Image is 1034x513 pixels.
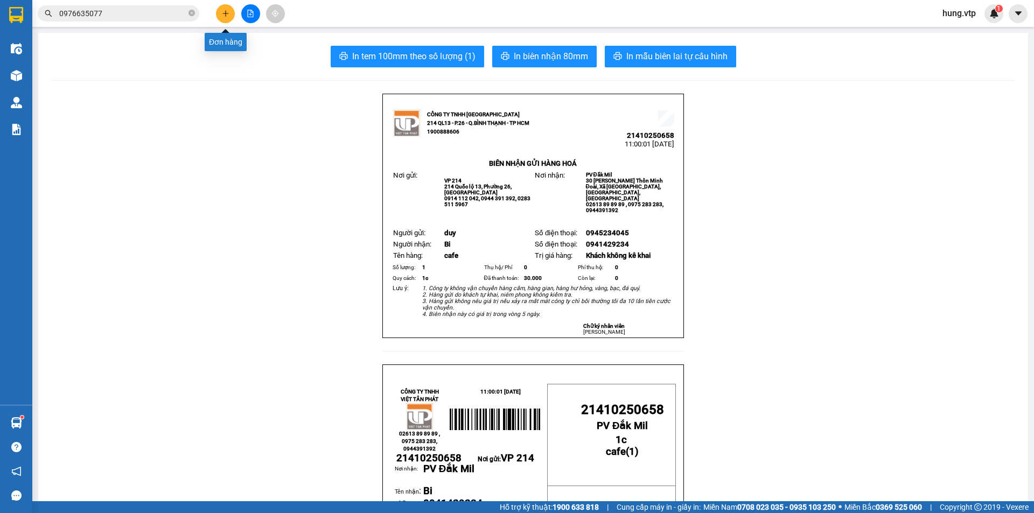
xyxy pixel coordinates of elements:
[102,48,152,57] span: 11:00:01 [DATE]
[524,264,527,270] span: 0
[478,455,534,463] span: Nơi gửi:
[489,159,577,167] strong: BIÊN NHẬN GỬI HÀNG HOÁ
[586,251,651,259] span: Khách không kê khai
[393,251,423,259] span: Tên hàng:
[188,10,195,16] span: close-circle
[501,52,509,62] span: printer
[586,240,629,248] span: 0941429234
[629,446,635,458] span: 1
[444,178,462,184] span: VP 214
[500,501,599,513] span: Hỗ trợ kỹ thuật:
[930,501,932,513] span: |
[586,201,663,213] span: 02613 89 89 89 , 0975 283 283, 0944391392
[989,9,999,18] img: icon-new-feature
[11,75,22,90] span: Nơi gửi:
[483,262,523,273] td: Thụ hộ/ Phí
[617,501,701,513] span: Cung cấp máy in - giấy in:
[535,171,565,179] span: Nơi nhận:
[607,501,609,513] span: |
[1009,4,1028,23] button: caret-down
[427,111,529,135] strong: CÔNG TY TNHH [GEOGRAPHIC_DATA] 214 QL13 - P.26 - Q.BÌNH THẠNH - TP HCM 1900888606
[586,172,612,178] span: PV Đắk Mil
[627,131,674,139] span: 21410250658
[606,434,639,458] strong: ( )
[535,251,572,259] span: Trị giá hàng:
[844,501,922,513] span: Miền Bắc
[396,452,462,464] span: 21410250658
[11,70,22,81] img: warehouse-icon
[576,262,614,273] td: Phí thu hộ:
[11,124,22,135] img: solution-icon
[82,75,100,90] span: Nơi nhận:
[271,10,279,17] span: aim
[393,171,417,179] span: Nơi gửi:
[576,273,614,284] td: Còn lại:
[876,503,922,511] strong: 0369 525 060
[393,285,409,292] span: Lưu ý:
[616,434,627,446] span: 1c
[444,240,450,248] span: Bi
[514,50,588,63] span: In biên nhận 80mm
[11,466,22,476] span: notification
[703,501,836,513] span: Miền Nam
[11,97,22,108] img: warehouse-icon
[581,402,664,417] span: 21410250658
[108,75,135,81] span: PV Đắk Mil
[613,52,622,62] span: printer
[480,389,521,395] span: 11:00:01 [DATE]
[974,503,982,511] span: copyright
[615,264,618,270] span: 0
[492,46,597,67] button: printerIn biên nhận 80mm
[586,229,629,237] span: 0945234045
[423,463,474,475] span: PV Đắk Mil
[839,505,842,509] span: ⚪️
[59,8,186,19] input: Tìm tên, số ĐT hoặc mã đơn
[352,50,476,63] span: In tem 100mm theo số lượng (1)
[483,273,523,284] td: Đã thanh toán:
[625,140,674,148] span: 11:00:01 [DATE]
[11,43,22,54] img: warehouse-icon
[401,389,439,402] strong: CÔNG TY TNHH VIỆT TÂN PHÁT
[37,65,125,73] strong: BIÊN NHẬN GỬI HÀNG HOÁ
[501,452,534,464] span: VP 214
[524,275,542,281] span: 30.000
[553,503,599,511] strong: 1900 633 818
[395,498,423,510] td: Số ĐT:
[11,417,22,428] img: warehouse-icon
[11,24,25,51] img: logo
[395,488,419,495] span: Tên nhận
[583,323,625,329] strong: Chữ ký nhân viên
[535,240,577,248] span: Số điện thoại:
[241,4,260,23] button: file-add
[535,229,577,237] span: Số điện thoại:
[423,497,483,509] span: 0941429234
[422,285,670,318] em: 1. Công ty không vận chuyển hàng cấm, hàng gian, hàng hư hỏng, vàng, bạc, đá quý. 2. Hàng gửi do ...
[20,416,24,419] sup: 1
[11,490,22,501] span: message
[422,264,425,270] span: 1
[444,251,458,259] span: cafe
[391,262,421,273] td: Số lượng:
[391,273,421,284] td: Quy cách:
[399,431,440,452] span: 02613 89 89 89 , 0975 283 283, 0944391392
[444,195,530,207] span: 0914 112 042, 0944 391 392, 0283 511 5967
[45,10,52,17] span: search
[104,40,152,48] span: 21410250658
[422,275,428,281] span: 1c
[626,50,728,63] span: In mẫu biên lai tự cấu hình
[995,5,1003,12] sup: 1
[737,503,836,511] strong: 0708 023 035 - 0935 103 250
[615,275,618,281] span: 0
[28,17,87,58] strong: CÔNG TY TNHH [GEOGRAPHIC_DATA] 214 QL13 - P.26 - Q.BÌNH THẠNH - TP HCM 1900888606
[605,46,736,67] button: printerIn mẫu biên lai tự cấu hình
[222,10,229,17] span: plus
[216,4,235,23] button: plus
[997,5,1001,12] span: 1
[393,229,425,237] span: Người gửi:
[395,465,423,485] td: Nơi nhận:
[331,46,484,67] button: printerIn tem 100mm theo số lượng (1)
[339,52,348,62] span: printer
[395,486,421,496] span: :
[247,10,254,17] span: file-add
[934,6,984,20] span: hung.vtp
